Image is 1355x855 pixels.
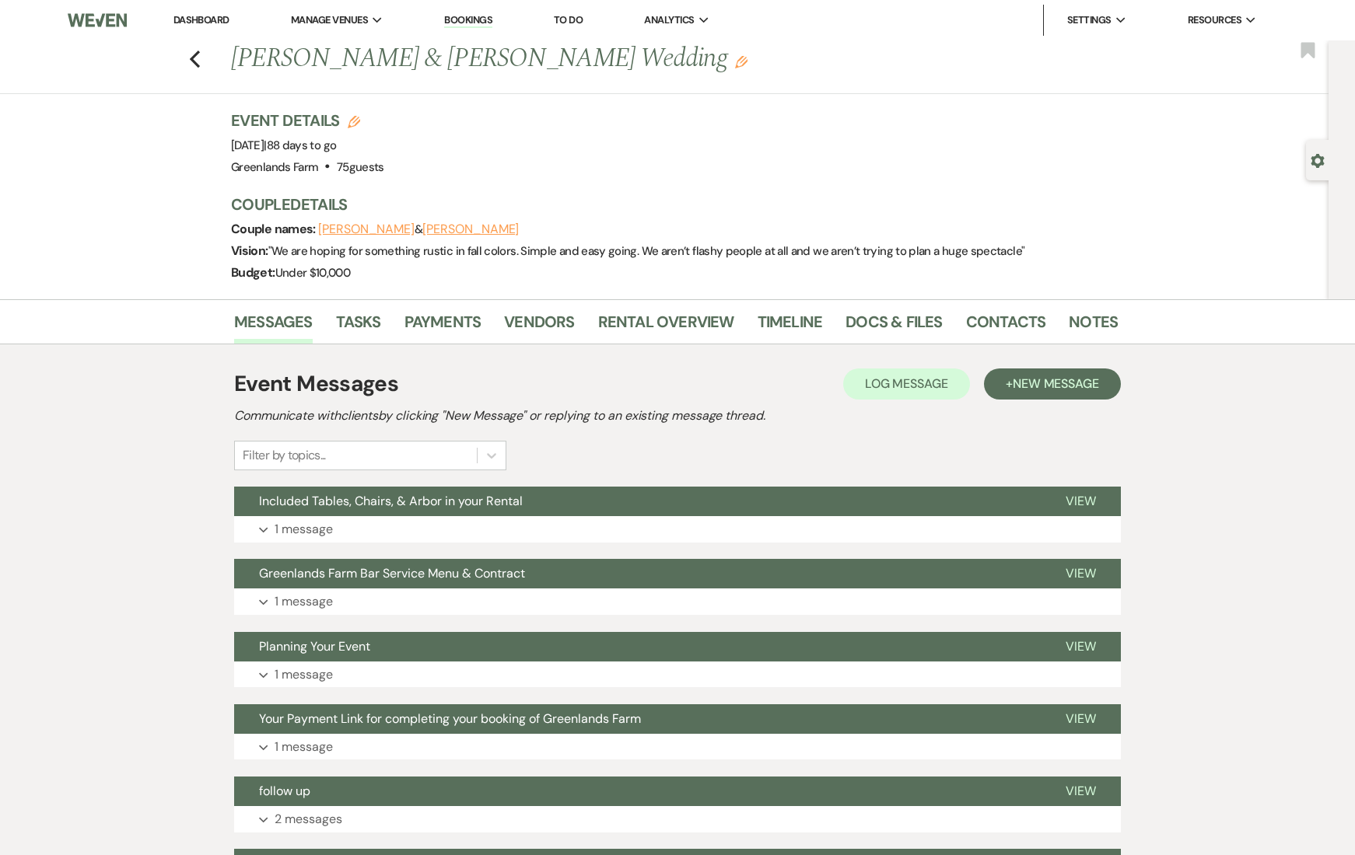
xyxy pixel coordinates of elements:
button: View [1041,487,1121,516]
span: Greenlands Farm Bar Service Menu & Contract [259,565,525,581]
a: To Do [554,13,583,26]
p: 2 messages [275,809,342,829]
button: 1 message [234,661,1121,688]
h1: [PERSON_NAME] & [PERSON_NAME] Wedding [231,40,928,78]
button: 1 message [234,516,1121,543]
span: Your Payment Link for completing your booking of Greenlands Farm [259,710,641,727]
p: 1 message [275,737,333,757]
button: [PERSON_NAME] [422,223,519,236]
span: Couple names: [231,221,318,237]
button: Edit [735,54,748,68]
a: Rental Overview [598,309,734,344]
a: Contacts [966,309,1046,344]
span: New Message [1013,375,1099,392]
button: View [1041,632,1121,661]
a: Notes [1069,309,1118,344]
button: View [1041,559,1121,588]
a: Tasks [336,309,381,344]
button: 1 message [234,734,1121,760]
span: View [1066,565,1096,581]
span: View [1066,783,1096,799]
button: Planning Your Event [234,632,1041,661]
span: follow up [259,783,310,799]
span: Planning Your Event [259,638,370,654]
a: Vendors [504,309,574,344]
button: follow up [234,776,1041,806]
button: Included Tables, Chairs, & Arbor in your Rental [234,487,1041,516]
button: 2 messages [234,806,1121,832]
h3: Couple Details [231,194,1102,215]
a: Docs & Files [846,309,942,344]
img: Weven Logo [68,4,127,37]
p: 1 message [275,665,333,685]
h2: Communicate with clients by clicking "New Message" or replying to an existing message thread. [234,407,1121,425]
a: Messages [234,309,313,344]
span: Manage Venues [291,12,368,28]
a: Dashboard [173,13,229,26]
span: Included Tables, Chairs, & Arbor in your Rental [259,493,523,509]
a: Bookings [444,13,492,28]
span: Analytics [644,12,694,28]
span: Log Message [865,375,948,392]
span: Greenlands Farm [231,159,318,175]
span: 75 guests [337,159,384,175]
h1: Event Messages [234,368,398,400]
p: 1 message [275,519,333,539]
span: | [264,138,336,153]
button: [PERSON_NAME] [318,223,415,236]
button: View [1041,776,1121,806]
span: Budget: [231,264,275,281]
h3: Event Details [231,110,384,131]
span: View [1066,493,1096,509]
span: View [1066,638,1096,654]
span: Under $10,000 [275,265,351,281]
span: Settings [1067,12,1112,28]
a: Timeline [758,309,823,344]
button: +New Message [984,368,1121,400]
button: Greenlands Farm Bar Service Menu & Contract [234,559,1041,588]
button: 1 message [234,588,1121,615]
span: " We are hoping for something rustic in fall colors. Simple and easy going. We aren’t flashy peop... [268,243,1025,259]
button: Your Payment Link for completing your booking of Greenlands Farm [234,704,1041,734]
span: Vision: [231,243,268,259]
p: 1 message [275,592,333,612]
span: 88 days to go [267,138,337,153]
span: Resources [1188,12,1241,28]
div: Filter by topics... [243,446,326,465]
a: Payments [404,309,481,344]
button: View [1041,704,1121,734]
button: Log Message [843,368,970,400]
span: View [1066,710,1096,727]
span: & [318,222,519,237]
span: [DATE] [231,138,336,153]
button: Open lead details [1311,152,1325,167]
